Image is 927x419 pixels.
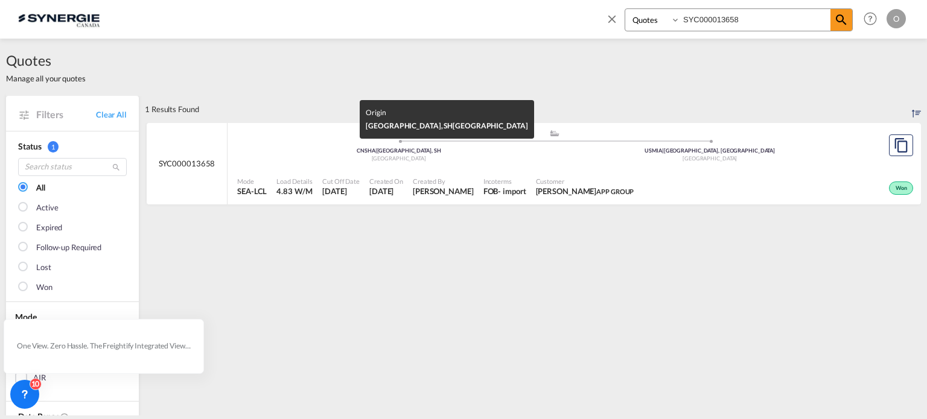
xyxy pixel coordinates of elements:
span: | [375,147,377,154]
div: FOB [483,186,499,197]
div: AIR [33,372,46,384]
div: Lost [36,262,51,274]
span: Adriana Groposila [413,186,474,197]
div: [GEOGRAPHIC_DATA], SH [366,119,527,133]
span: icon-magnify [830,9,852,31]
span: Mode [237,177,267,186]
span: Created By [413,177,474,186]
span: Cut Off Date [322,177,360,186]
input: Search status [18,158,127,176]
div: O [887,9,906,28]
span: Incoterms [483,177,526,186]
md-icon: icon-magnify [834,13,849,27]
div: Won [889,181,913,195]
input: Enter Quotation Number [680,9,830,30]
span: Filters [36,108,96,121]
span: | [662,147,664,154]
div: Active [36,202,58,214]
span: Help [860,8,881,29]
span: CNSHA [GEOGRAPHIC_DATA], SH [357,147,441,154]
span: 4.83 W/M [276,186,312,196]
span: Quotes [6,51,86,70]
div: Sort by: Created On [912,96,921,122]
div: All [36,182,45,194]
div: Won [36,282,53,294]
span: [GEOGRAPHIC_DATA] [453,121,527,130]
span: Created On [369,177,403,186]
img: 1f56c880d42311ef80fc7dca854c8e59.png [18,5,100,33]
div: Origin [366,106,527,119]
span: Customer [536,177,634,186]
span: Load Details [276,177,313,186]
span: Status [18,141,41,151]
span: icon-close [605,8,625,37]
span: 31 Jul 2025 [322,186,360,197]
a: Clear All [96,109,127,120]
button: Copy Quote [889,134,913,156]
md-icon: icon-magnify [112,163,121,172]
div: - import [498,186,526,197]
span: Won [896,184,910,193]
span: [GEOGRAPHIC_DATA] [372,155,426,162]
span: 1 [48,141,59,153]
div: SYC000013658 assets/icons/custom/ship-fill.svgassets/icons/custom/roll-o-plane.svgOriginShanghai,... [147,123,921,205]
span: APP GROUP [596,187,634,195]
md-icon: icon-close [605,12,619,25]
div: 1 Results Found [145,96,199,122]
md-checkbox: AIR [15,372,130,384]
div: Status 1 [18,140,127,153]
md-icon: assets/icons/custom/ship-fill.svg [547,130,562,136]
span: 31 Jul 2025 [369,186,403,197]
span: SYC000013658 [159,158,215,169]
div: Help [860,8,887,30]
div: Expired [36,222,62,234]
md-icon: assets/icons/custom/copyQuote.svg [894,138,908,153]
span: [GEOGRAPHIC_DATA] [683,155,737,162]
span: Ivy Jiang APP GROUP [536,186,634,197]
span: Manage all your quotes [6,73,86,84]
div: FOB import [483,186,526,197]
span: SEA-LCL [237,186,267,197]
span: USMIA [GEOGRAPHIC_DATA], [GEOGRAPHIC_DATA] [645,147,775,154]
div: Follow-up Required [36,242,101,254]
